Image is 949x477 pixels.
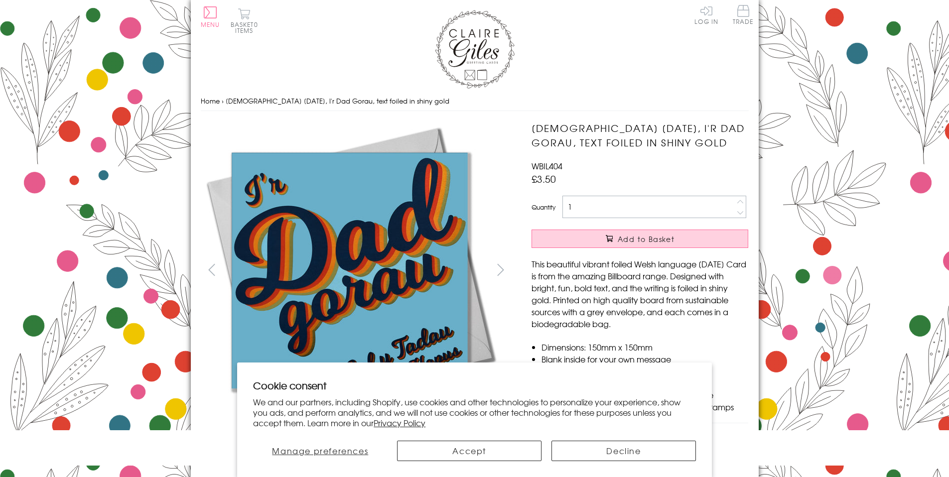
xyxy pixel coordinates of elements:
[201,121,500,420] img: Welsh Father's Day, I'r Dad Gorau, text foiled in shiny gold
[235,20,258,35] span: 0 items
[201,20,220,29] span: Menu
[694,5,718,24] a: Log In
[222,96,224,106] span: ›
[542,341,748,353] li: Dimensions: 150mm x 150mm
[532,172,556,186] span: £3.50
[272,445,368,457] span: Manage preferences
[201,6,220,27] button: Menu
[532,121,748,150] h1: [DEMOGRAPHIC_DATA] [DATE], I'r Dad Gorau, text foiled in shiny gold
[532,160,562,172] span: WBIL404
[542,353,748,365] li: Blank inside for your own message
[532,258,748,330] p: This beautiful vibrant foiled Welsh language [DATE] Card is from the amazing Billboard range. Des...
[397,441,542,461] button: Accept
[253,397,696,428] p: We and our partners, including Shopify, use cookies and other technologies to personalize your ex...
[733,5,754,26] a: Trade
[201,258,223,281] button: prev
[253,378,696,392] h2: Cookie consent
[551,441,696,461] button: Decline
[489,258,512,281] button: next
[532,230,748,248] button: Add to Basket
[532,203,555,212] label: Quantity
[618,234,675,244] span: Add to Basket
[733,5,754,24] span: Trade
[201,91,749,112] nav: breadcrumbs
[226,96,449,106] span: [DEMOGRAPHIC_DATA] [DATE], I'r Dad Gorau, text foiled in shiny gold
[231,8,258,33] button: Basket0 items
[201,96,220,106] a: Home
[435,10,515,89] img: Claire Giles Greetings Cards
[253,441,387,461] button: Manage preferences
[374,417,425,429] a: Privacy Policy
